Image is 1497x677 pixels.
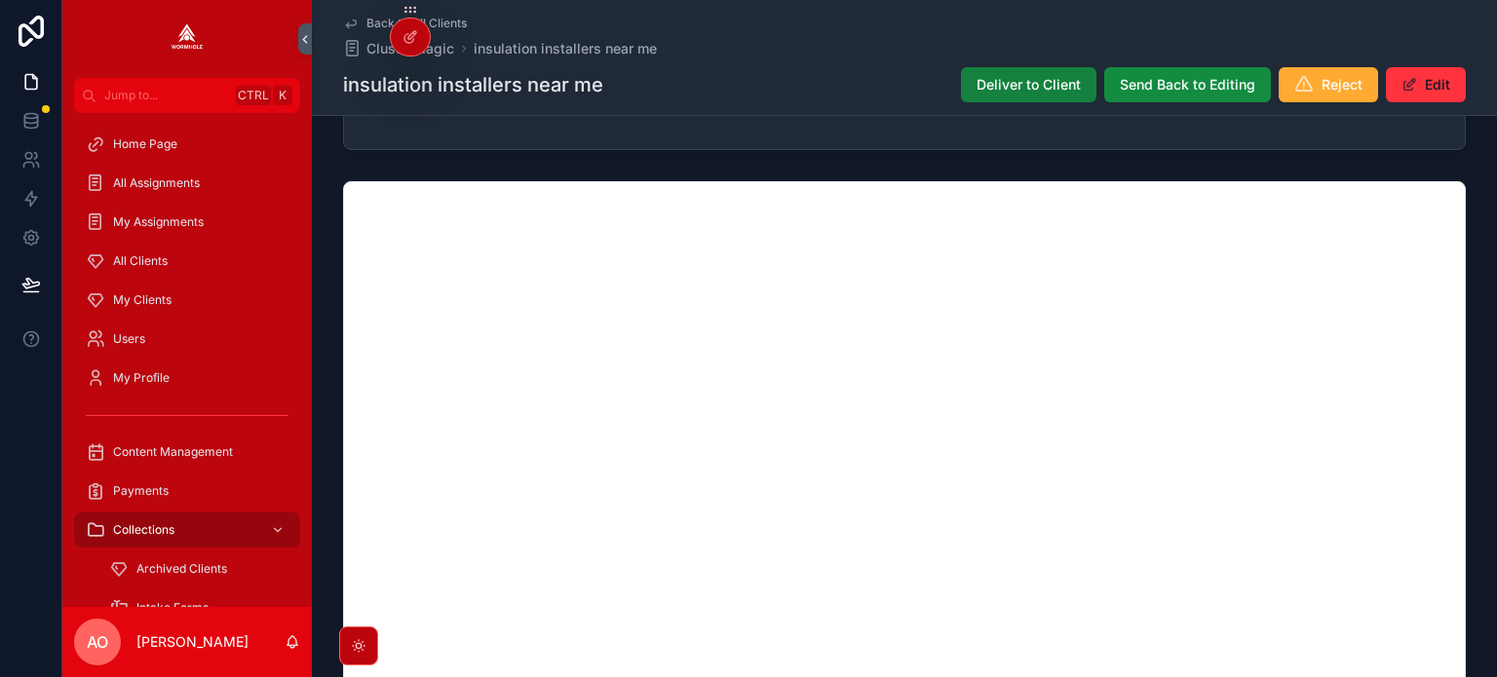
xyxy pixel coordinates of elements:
[87,630,108,654] span: AO
[136,632,249,652] p: [PERSON_NAME]
[74,321,300,357] a: Users
[74,78,300,113] button: Jump to...CtrlK
[74,473,300,508] a: Payments
[366,16,467,31] span: Back to All Clients
[172,23,203,55] img: App logo
[97,590,300,625] a: Intake Forms
[343,16,467,31] a: Back to All Clients
[1104,67,1271,102] button: Send Back to Editing
[366,39,454,58] span: ClusterMagic
[977,75,1081,94] span: Deliver to Client
[74,166,300,201] a: All Assignments
[275,88,290,103] span: K
[136,600,209,616] span: Intake Forms
[74,360,300,395] a: My Profile
[113,522,174,538] span: Collections
[113,253,168,269] span: All Clients
[113,370,170,386] span: My Profile
[113,483,169,499] span: Payments
[74,127,300,162] a: Home Page
[113,292,172,308] span: My Clients
[236,86,271,105] span: Ctrl
[343,71,603,98] h1: insulation installers near me
[74,244,300,279] a: All Clients
[104,88,228,103] span: Jump to...
[74,512,300,547] a: Collections
[74,434,300,470] a: Content Management
[474,39,657,58] a: insulation installers near me
[113,444,233,460] span: Content Management
[113,214,204,230] span: My Assignments
[343,39,454,58] a: ClusterMagic
[113,175,200,191] span: All Assignments
[1279,67,1378,102] button: Reject
[97,551,300,586] a: Archived Clients
[113,331,145,347] span: Users
[113,136,177,152] span: Home Page
[62,113,312,607] div: scrollable content
[961,67,1096,102] button: Deliver to Client
[136,561,227,577] span: Archived Clients
[74,205,300,240] a: My Assignments
[1386,67,1466,102] button: Edit
[74,282,300,318] a: My Clients
[1120,75,1255,94] span: Send Back to Editing
[1322,75,1363,94] span: Reject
